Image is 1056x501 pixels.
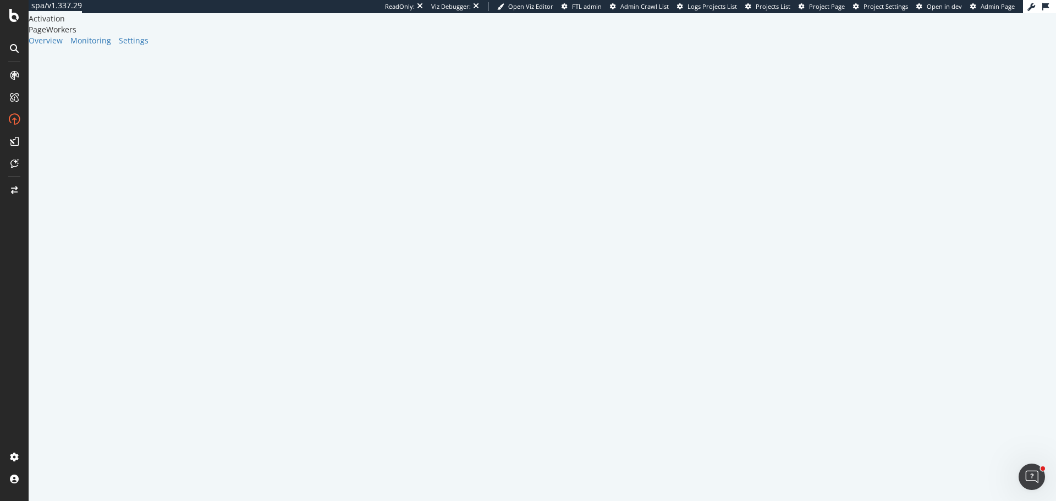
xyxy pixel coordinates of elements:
a: Project Page [799,2,845,11]
div: Viz Debugger: [431,2,471,11]
a: Overview [29,35,63,46]
a: Open in dev [916,2,962,11]
span: Project Page [809,2,845,10]
span: Admin Crawl List [620,2,669,10]
span: FTL admin [572,2,602,10]
div: PageWorkers [29,24,156,35]
span: Open Viz Editor [508,2,553,10]
a: Project Settings [853,2,908,11]
span: Projects List [756,2,790,10]
a: FTL admin [562,2,602,11]
a: Admin Page [970,2,1015,11]
span: Logs Projects List [687,2,737,10]
a: Projects List [745,2,790,11]
a: Admin Crawl List [610,2,669,11]
span: Project Settings [864,2,908,10]
a: Logs Projects List [677,2,737,11]
iframe: Intercom live chat [1019,464,1045,490]
div: Activation [29,13,156,24]
a: Open Viz Editor [497,2,553,11]
a: Settings [119,35,148,46]
a: Monitoring [70,35,111,46]
span: Open in dev [927,2,962,10]
div: ReadOnly: [385,2,415,11]
span: Admin Page [981,2,1015,10]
